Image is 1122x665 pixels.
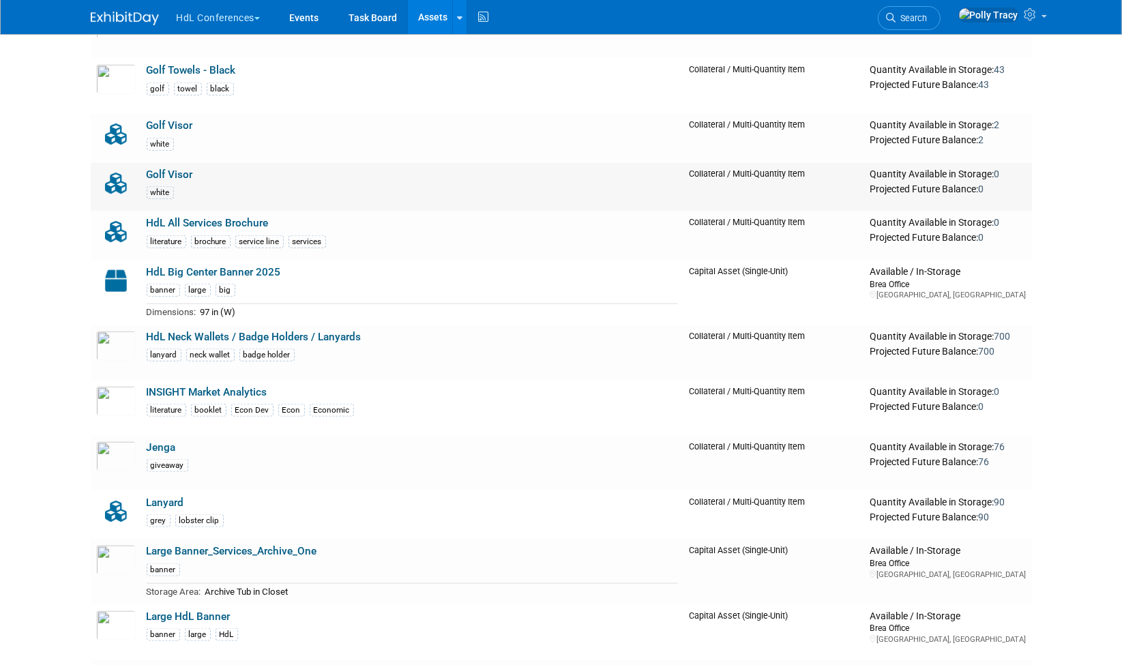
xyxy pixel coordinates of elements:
div: Economic [310,404,354,417]
div: Available / In-Storage [870,266,1026,278]
a: Jenga [147,441,176,454]
div: Projected Future Balance: [870,76,1026,91]
div: Projected Future Balance: [870,509,1026,524]
div: HdL [216,628,238,641]
div: banner [147,284,180,297]
div: badge holder [239,349,295,361]
div: service line [235,235,284,248]
div: Quantity Available in Storage: [870,331,1026,343]
div: big [216,284,235,297]
a: Golf Visor [147,168,193,181]
td: Collateral / Multi-Quantity Item [683,114,864,163]
span: 76 [994,441,1005,452]
td: Archive Tub in Closet [201,583,679,599]
td: Dimensions: [147,304,196,320]
td: Capital Asset (Single-Unit) [683,261,864,325]
td: Collateral / Multi-Quantity Item [683,491,864,540]
td: Capital Asset (Single-Unit) [683,540,864,604]
span: 2 [978,134,984,145]
td: Collateral / Multi-Quantity Item [683,325,864,381]
div: golf [147,83,169,95]
img: Collateral-Icon-2.png [96,217,136,247]
div: lanyard [147,349,181,361]
div: large [185,284,211,297]
div: literature [147,404,186,417]
div: booklet [191,404,226,417]
a: HdL Big Center Banner 2025 [147,266,281,278]
div: towel [174,83,202,95]
div: giveaway [147,459,188,472]
span: 76 [978,456,989,467]
a: Golf Visor [147,119,193,132]
a: Golf Towels - Black [147,64,236,76]
td: Capital Asset (Single-Unit) [683,605,864,660]
div: Quantity Available in Storage: [870,497,1026,509]
span: 700 [978,346,994,357]
span: 0 [978,183,984,194]
img: Capital-Asset-Icon-2.png [96,266,136,296]
div: black [207,83,234,95]
span: 700 [994,331,1010,342]
div: [GEOGRAPHIC_DATA], [GEOGRAPHIC_DATA] [870,570,1026,580]
div: Projected Future Balance: [870,398,1026,413]
img: Polly Tracy [958,8,1019,23]
div: Quantity Available in Storage: [870,386,1026,398]
div: lobster clip [175,514,224,527]
div: Brea Office [870,557,1026,569]
div: services [289,235,326,248]
a: HdL All Services Brochure [147,217,269,229]
td: Collateral / Multi-Quantity Item [683,163,864,212]
div: Quantity Available in Storage: [870,119,1026,132]
div: Available / In-Storage [870,610,1026,623]
div: large [185,628,211,641]
td: Collateral / Multi-Quantity Item [683,59,864,114]
div: Available / In-Storage [870,545,1026,557]
div: Econ Dev [231,404,274,417]
span: 0 [994,217,999,228]
img: Collateral-Icon-2.png [96,497,136,527]
span: Search [896,13,928,23]
span: 90 [994,497,1005,507]
span: 0 [994,386,999,397]
span: 2 [994,119,999,130]
div: Projected Future Balance: [870,132,1026,147]
a: Large Banner_Services_Archive_One [147,545,317,557]
span: 0 [994,168,999,179]
img: ExhibitDay [91,12,159,25]
img: Collateral-Icon-2.png [96,119,136,149]
span: 90 [978,512,989,522]
span: 97 in (W) [201,307,236,317]
td: Collateral / Multi-Quantity Item [683,381,864,436]
div: Brea Office [870,622,1026,634]
img: Collateral-Icon-2.png [96,168,136,198]
div: Quantity Available in Storage: [870,64,1026,76]
span: 43 [978,79,989,90]
div: neck wallet [186,349,235,361]
div: grey [147,514,171,527]
span: Storage Area: [147,587,201,597]
div: Brea Office [870,278,1026,290]
div: literature [147,235,186,248]
div: [GEOGRAPHIC_DATA], [GEOGRAPHIC_DATA] [870,290,1026,300]
span: 0 [978,401,984,412]
div: Econ [278,404,305,417]
a: Search [878,6,941,30]
span: 43 [994,64,1005,75]
div: banner [147,628,180,641]
td: Collateral / Multi-Quantity Item [683,211,864,261]
div: Quantity Available in Storage: [870,441,1026,454]
a: Large HdL Banner [147,610,231,623]
div: Quantity Available in Storage: [870,217,1026,229]
div: Projected Future Balance: [870,181,1026,196]
div: brochure [191,235,231,248]
div: banner [147,563,180,576]
div: Projected Future Balance: [870,343,1026,358]
div: [GEOGRAPHIC_DATA], [GEOGRAPHIC_DATA] [870,634,1026,645]
div: Projected Future Balance: [870,229,1026,244]
a: HdL Neck Wallets / Badge Holders / Lanyards [147,331,361,343]
span: 0 [978,232,984,243]
td: Collateral / Multi-Quantity Item [683,436,864,491]
div: Projected Future Balance: [870,454,1026,469]
div: white [147,186,174,199]
div: Quantity Available in Storage: [870,168,1026,181]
